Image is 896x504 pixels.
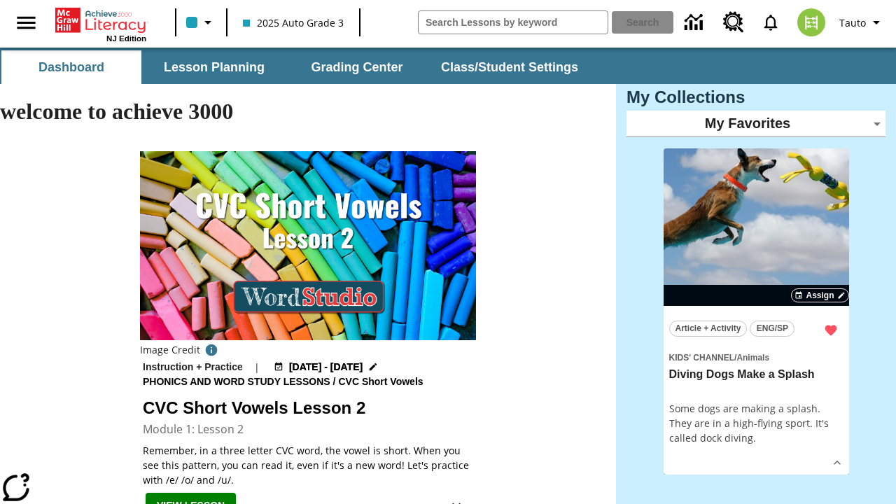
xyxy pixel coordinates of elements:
button: Remove from Favorites [818,318,843,343]
h3: Diving Dogs Make a Splash [669,367,843,382]
div: Home [55,5,146,43]
span: ENG/SP [757,321,788,336]
span: 2025 Auto Grade 3 [243,15,344,30]
span: [DATE] - [DATE] [289,360,363,374]
img: CVC Short Vowels Lesson 2. [140,151,476,340]
button: Image credit: TOXIC CAT/Shutterstock [200,340,223,360]
button: ENG/SP [750,321,794,337]
span: Animals [736,353,769,363]
button: Dashboard [1,50,141,84]
input: search field [419,11,608,34]
button: Grading Center [287,50,427,84]
h3: Module 1: Lesson 2 [143,421,473,437]
span: / [734,353,736,363]
h2: CVC Short Vowels Lesson 2 [143,395,473,421]
p: Instruction + Practice [143,360,243,374]
p: Remember, in a three letter CVC word, the vowel is short. When you see this pattern, you can read... [143,443,473,487]
img: avatar image [797,8,825,36]
button: Aug 18 - Aug 18 Choose Dates [271,360,381,374]
button: Open side menu [6,2,47,43]
span: Kids' Channel [669,353,735,363]
button: Show Details [827,452,848,473]
span: Topic: Kids' Channel/Animals [669,349,843,365]
button: Lesson Planning [144,50,284,84]
a: Notifications [752,4,789,41]
button: Select a new avatar [789,4,834,41]
h3: My Collections [626,87,885,107]
span: CVC Short Vowels [338,374,426,390]
button: Class/Student Settings [430,50,589,84]
button: Article + Activity [669,321,748,337]
button: Assign Choose Dates [791,288,848,302]
button: Class color is light blue. Change class color [181,10,222,35]
a: Data Center [676,3,715,42]
span: | [254,360,260,374]
span: Article + Activity [675,321,741,336]
span: NJ Edition [106,34,146,43]
div: My Favorites [626,111,885,137]
span: / [333,376,336,387]
div: Some dogs are making a splash. They are in a high-flying sport. It's called dock diving. [669,401,843,445]
span: Phonics and Word Study Lessons [143,374,333,390]
p: Image Credit [140,343,200,357]
span: Assign [806,289,834,302]
div: lesson details [664,148,849,475]
button: Profile/Settings [834,10,890,35]
a: Resource Center, Will open in new tab [715,3,752,41]
span: Tauto [839,15,866,30]
a: Home [55,6,146,34]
